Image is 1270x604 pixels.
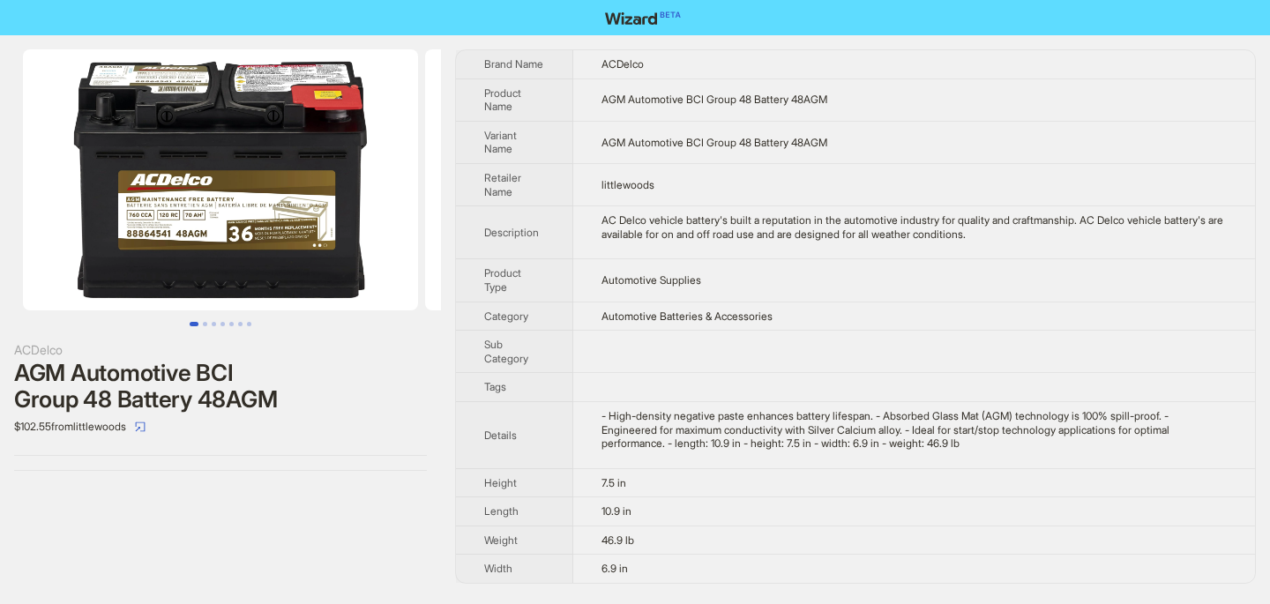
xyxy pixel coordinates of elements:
[484,171,521,198] span: Retailer Name
[247,322,251,326] button: Go to slide 7
[601,213,1227,241] div: AC Delco vehicle battery's built a reputation in the automotive industry for quality and craftman...
[14,413,427,441] div: $102.55 from littlewoods
[601,533,634,547] span: 46.9 lb
[601,504,631,518] span: 10.9 in
[212,322,216,326] button: Go to slide 3
[14,360,427,413] div: AGM Automotive BCI Group 48 Battery 48AGM
[484,533,518,547] span: Weight
[135,421,146,432] span: select
[484,562,512,575] span: Width
[484,129,517,156] span: Variant Name
[601,409,1227,451] div: - High-density negative paste enhances battery lifespan. - Absorbed Glass Mat (AGM) technology is...
[601,136,827,149] span: AGM Automotive BCI Group 48 Battery 48AGM
[220,322,225,326] button: Go to slide 4
[601,57,644,71] span: ACDelco
[484,380,506,393] span: Tags
[601,562,628,575] span: 6.9 in
[484,266,521,294] span: Product Type
[23,49,418,310] img: AGM Automotive BCI Group 48 Battery 48AGM AGM Automotive BCI Group 48 Battery 48AGM image 1
[484,429,517,442] span: Details
[229,322,234,326] button: Go to slide 5
[238,322,243,326] button: Go to slide 6
[601,476,626,489] span: 7.5 in
[484,226,539,239] span: Description
[484,57,543,71] span: Brand Name
[190,322,198,326] button: Go to slide 1
[484,476,517,489] span: Height
[601,178,654,191] span: littlewoods
[601,93,827,106] span: AGM Automotive BCI Group 48 Battery 48AGM
[14,340,427,360] div: ACDelco
[425,49,820,310] img: AGM Automotive BCI Group 48 Battery 48AGM AGM Automotive BCI Group 48 Battery 48AGM image 2
[203,322,207,326] button: Go to slide 2
[601,309,773,323] span: Automotive Batteries & Accessories
[484,309,528,323] span: Category
[601,273,701,287] span: Automotive Supplies
[484,504,519,518] span: Length
[484,338,528,365] span: Sub Category
[484,86,521,114] span: Product Name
